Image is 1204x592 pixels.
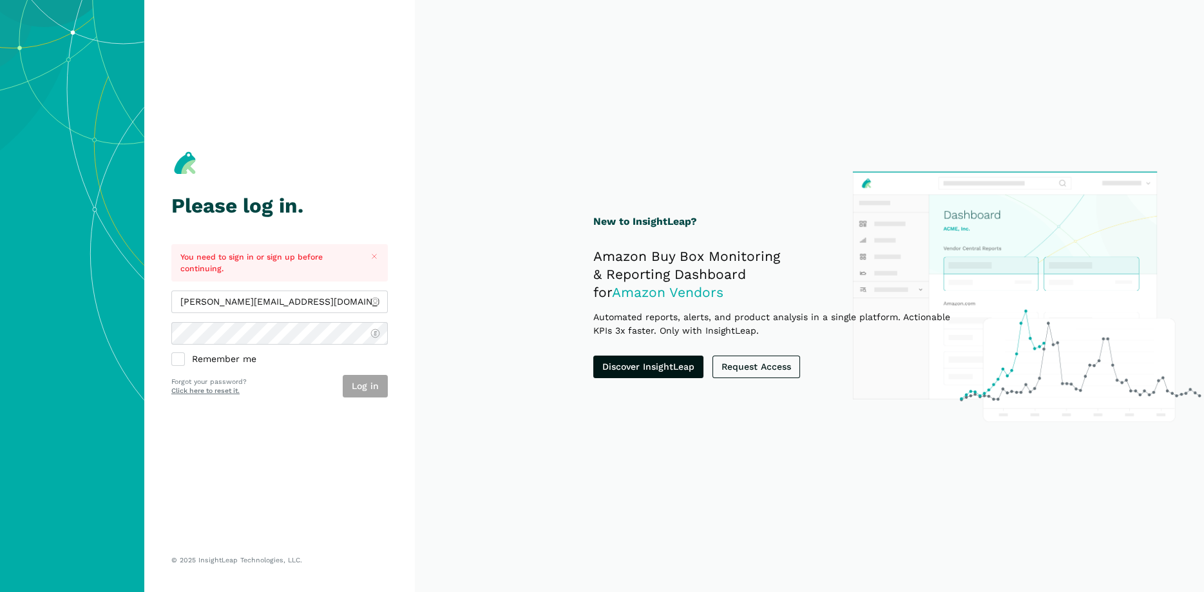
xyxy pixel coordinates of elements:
[180,251,358,275] p: You need to sign in or sign up before continuing.
[593,214,970,230] h1: New to InsightLeap?
[612,284,723,300] span: Amazon Vendors
[367,249,383,265] button: Close
[171,195,388,217] h1: Please log in.
[171,556,388,565] p: © 2025 InsightLeap Technologies, LLC.
[171,377,247,387] p: Forgot your password?
[171,291,388,313] input: admin@insightleap.com
[593,247,970,301] h2: Amazon Buy Box Monitoring & Reporting Dashboard for
[171,387,240,395] a: Click here to reset it.
[593,310,970,338] p: Automated reports, alerts, and product analysis in a single platform. Actionable KPIs 3x faster. ...
[593,356,703,378] a: Discover InsightLeap
[171,354,388,366] label: Remember me
[712,356,800,378] a: Request Access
